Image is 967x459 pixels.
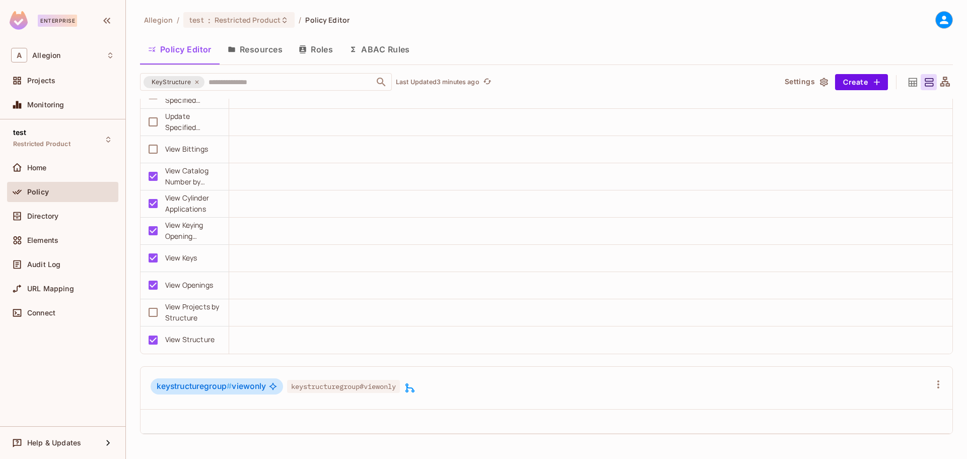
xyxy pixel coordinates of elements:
span: Restricted Product [13,140,71,148]
button: Resources [220,37,291,62]
span: # [227,381,232,391]
div: Update Specified System Master Key Bitting [165,111,221,133]
span: Workspace: Allegion [32,51,60,59]
div: View Openings [165,280,213,291]
span: keystructuregroup [157,381,232,391]
span: viewonly [157,381,266,391]
button: Roles [291,37,341,62]
span: Directory [27,212,58,220]
button: Open [374,75,388,89]
div: Enterprise [38,15,77,27]
div: View Projects by Structure [165,301,221,323]
span: Home [27,164,47,172]
span: Audit Log [27,260,60,269]
li: / [299,15,301,25]
p: Last Updated 3 minutes ago [396,78,479,86]
span: Projects [27,77,55,85]
button: Policy Editor [140,37,220,62]
button: refresh [481,76,494,88]
span: KeyStructure [146,77,197,87]
div: View Structure [165,334,215,345]
div: View Keys [165,252,197,264]
span: Restricted Product [215,15,281,25]
button: Create [835,74,888,90]
span: A [11,48,27,62]
img: SReyMgAAAABJRU5ErkJggg== [10,11,28,30]
span: Policy Editor [305,15,350,25]
span: test [189,15,204,25]
span: : [208,16,211,24]
span: the active workspace [144,15,173,25]
div: View Bittings [165,144,208,155]
span: refresh [483,77,492,87]
span: Connect [27,309,55,317]
span: test [13,128,27,137]
button: Settings [781,74,831,90]
span: Help & Updates [27,439,81,447]
div: View Cylinder Applications [165,192,221,215]
span: URL Mapping [27,285,74,293]
div: KeyStructure [144,76,204,88]
span: keystructuregroup#viewonly [287,380,400,393]
span: Click to refresh data [479,76,494,88]
div: View Catalog Number by Keyed Opening [165,165,221,187]
span: Monitoring [27,101,64,109]
span: Policy [27,188,49,196]
span: Elements [27,236,58,244]
div: View Keying Opening Products [165,220,221,242]
button: ABAC Rules [341,37,418,62]
li: / [177,15,179,25]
